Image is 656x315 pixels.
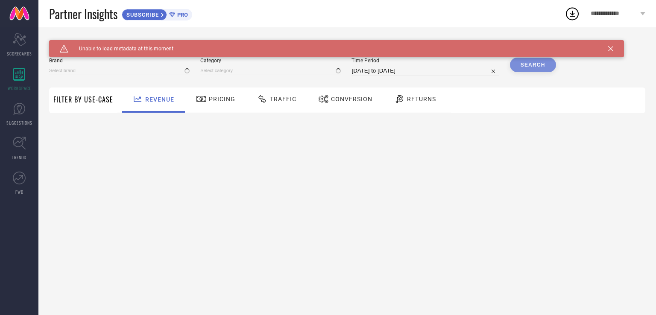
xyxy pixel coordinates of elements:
[49,40,108,47] span: SYSTEM WORKSPACE
[145,96,174,103] span: Revenue
[7,50,32,57] span: SCORECARDS
[122,12,161,18] span: SUBSCRIBE
[331,96,372,102] span: Conversion
[49,66,190,75] input: Select brand
[49,5,117,23] span: Partner Insights
[351,58,499,64] span: Time Period
[6,120,32,126] span: SUGGESTIONS
[12,154,26,160] span: TRENDS
[200,58,341,64] span: Category
[15,189,23,195] span: FWD
[49,58,190,64] span: Brand
[8,85,31,91] span: WORKSPACE
[407,96,436,102] span: Returns
[351,66,499,76] input: Select time period
[270,96,296,102] span: Traffic
[209,96,235,102] span: Pricing
[200,66,341,75] input: Select category
[53,94,113,105] span: Filter By Use-Case
[68,46,173,52] span: Unable to load metadata at this moment
[565,6,580,21] div: Open download list
[175,12,188,18] span: PRO
[122,7,192,20] a: SUBSCRIBEPRO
